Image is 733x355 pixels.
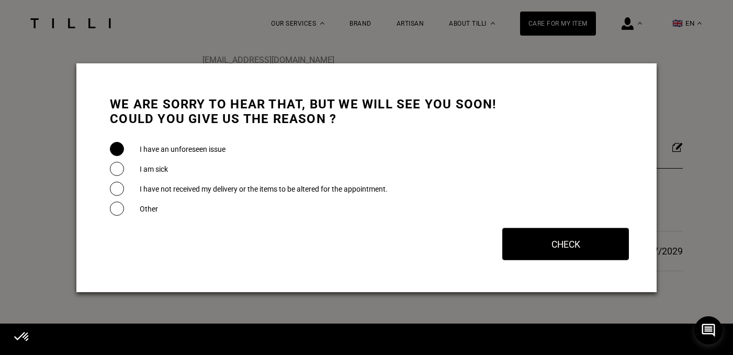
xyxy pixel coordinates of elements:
[502,228,629,260] button: Check
[140,165,168,173] label: I am sick
[140,185,388,193] label: I have not received my delivery or the items to be altered for the appointment.
[110,97,623,126] h2: We are sorry to hear that, but we will see you soon! Could you give us the reason ?
[140,205,158,213] label: Other
[140,145,225,153] label: I have an unforeseen issue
